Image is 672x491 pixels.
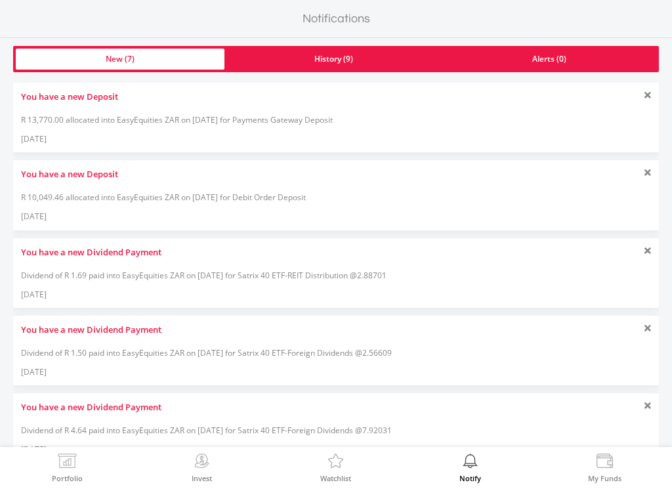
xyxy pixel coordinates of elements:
[21,211,651,222] div: [DATE]
[52,454,83,482] a: Portfolio
[21,289,651,300] div: [DATE]
[21,324,644,334] label: You have a new Dividend Payment
[21,168,644,179] label: You have a new Deposit
[320,454,351,482] a: Watchlist
[325,454,346,472] img: Watchlist
[460,454,480,472] img: View Notifications
[52,475,83,482] label: Portfolio
[192,454,212,482] a: Invest
[16,49,224,70] a: New (7)
[588,475,621,482] label: My Funds
[320,475,351,482] label: Watchlist
[588,454,621,482] a: My Funds
[21,444,651,455] div: [DATE]
[21,246,644,257] label: You have a new Dividend Payment
[21,425,651,436] div: Dividend of R 4.64 paid into EasyEquities ZAR on [DATE] for Satrix 40 ETF-Foreign Dividends @7.92031
[595,454,615,472] img: View Funds
[192,454,212,472] img: Invest Now
[224,49,443,70] a: History (9)
[442,49,656,70] a: Alerts (0)
[21,270,651,281] div: Dividend of R 1.69 paid into EasyEquities ZAR on [DATE] for Satrix 40 ETF-REIT Distribution @2.88701
[21,114,651,125] div: R 13,770.00 allocated into EasyEquities ZAR on [DATE] for Payments Gateway Deposit
[57,454,77,472] img: View Portfolio
[192,475,212,482] label: Invest
[21,347,651,358] div: Dividend of R 1.50 paid into EasyEquities ZAR on [DATE] for Satrix 40 ETF-Foreign Dividends @2.56609
[21,192,651,203] div: R 10,049.46 allocated into EasyEquities ZAR on [DATE] for Debit Order Deposit
[21,401,644,412] label: You have a new Dividend Payment
[21,366,651,377] div: [DATE]
[21,91,644,101] label: You have a new Deposit
[21,133,651,144] div: [DATE]
[459,454,481,482] a: Notify
[459,475,481,482] label: Notify
[303,11,370,28] label: Notifications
